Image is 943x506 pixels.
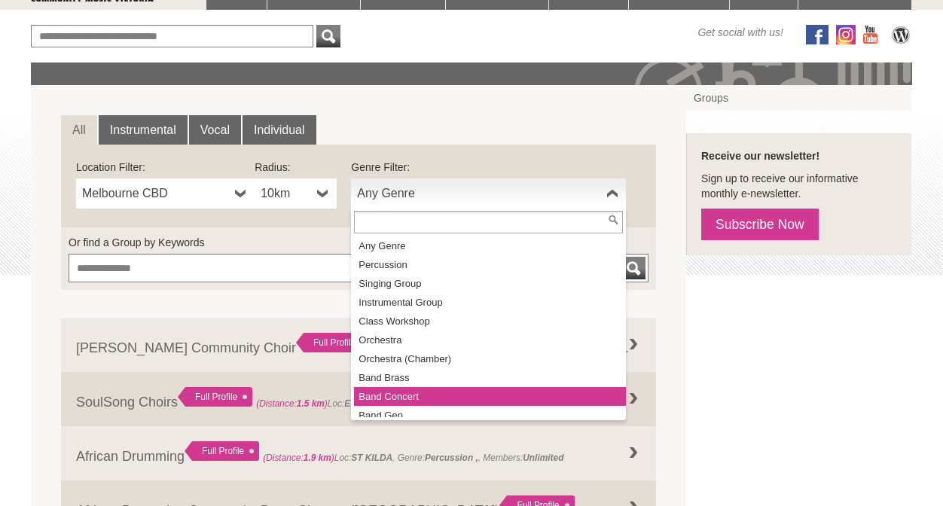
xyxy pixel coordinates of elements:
a: Subscribe Now [701,209,819,240]
strong: Percussion , [425,453,478,463]
p: Sign up to receive our informative monthly e-newsletter. [701,171,896,201]
span: 10km [261,184,311,203]
a: All [61,115,97,145]
strong: Unlimited [523,453,563,463]
a: 10km [255,178,337,209]
strong: 1.9 km [304,453,331,463]
a: Any Genre [351,178,626,209]
li: Band Gen [354,406,626,425]
img: icon-instagram.png [836,25,856,44]
li: Percussion [354,255,626,274]
strong: ST KILDA [351,453,392,463]
a: [PERSON_NAME] Community Choir Full Profile (Distance:0.6 km)Loc:[PERSON_NAME], Genre:Singing Grou... [61,318,656,372]
div: Full Profile [185,441,259,461]
strong: Elsternwick [344,398,394,409]
li: Singing Group [354,274,626,293]
div: Full Profile [178,387,252,407]
label: Genre Filter: [351,160,626,175]
label: Radius: [255,160,337,175]
a: African Drumming Full Profile (Distance:1.9 km)Loc:ST KILDA, Genre:Percussion ,, Members:Unlimited [61,426,656,480]
div: Full Profile [296,333,371,352]
li: Band Concert [354,387,626,406]
a: SoulSong Choirs Full Profile (Distance:1.5 km)Loc:Elsternwick, Genre:Singing Group ,, Members:20 [61,372,656,426]
span: Any Genre [357,184,600,203]
span: Melbourne CBD [82,184,229,203]
li: Orchestra [354,331,626,349]
li: Any Genre [354,236,626,255]
strong: 1.5 km [297,398,325,409]
a: Melbourne CBD [76,178,255,209]
li: Instrumental Group [354,293,626,312]
label: Or find a Group by Keywords [69,235,649,250]
span: (Distance: ) [256,398,328,409]
li: Band Brass [354,368,626,387]
span: Get social with us! [697,25,783,40]
a: Individual [243,115,316,145]
strong: Receive our newsletter! [701,150,819,162]
a: Groups [686,85,911,111]
span: Loc: , Genre: , Members: [256,398,548,409]
a: Vocal [189,115,241,145]
li: Orchestra (Chamber) [354,349,626,368]
a: Instrumental [99,115,188,145]
label: Location Filter: [76,160,255,175]
li: Class Workshop [354,312,626,331]
span: (Distance: ) [263,453,334,463]
img: CMVic Blog [890,25,912,44]
span: Loc: , Genre: , Members: [263,453,563,463]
